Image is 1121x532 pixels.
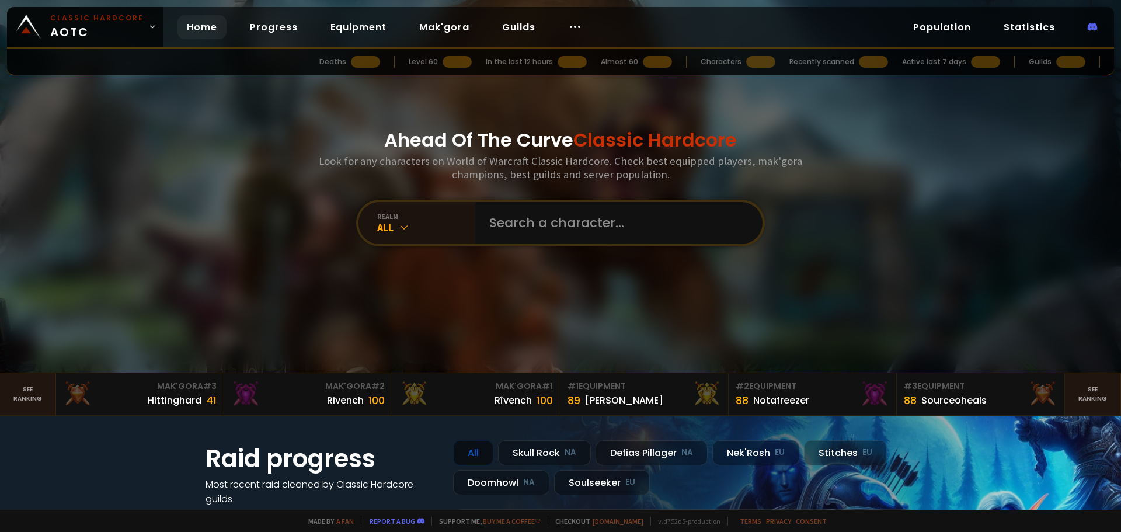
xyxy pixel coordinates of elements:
div: Soulseeker [554,470,650,495]
a: Classic HardcoreAOTC [7,7,163,47]
span: Made by [301,517,354,526]
div: Active last 7 days [902,57,966,67]
a: a fan [336,517,354,526]
small: EU [775,447,785,458]
div: Hittinghard [148,393,201,408]
div: 89 [568,392,580,408]
a: Terms [740,517,761,526]
div: Equipment [568,380,721,392]
div: [PERSON_NAME] [585,393,663,408]
div: Guilds [1029,57,1052,67]
div: Rîvench [495,393,532,408]
div: realm [377,212,475,221]
div: Characters [701,57,741,67]
div: Stitches [804,440,887,465]
span: v. d752d5 - production [650,517,720,526]
span: Classic Hardcore [573,127,737,153]
div: Notafreezer [753,393,809,408]
a: Progress [241,15,307,39]
div: 100 [537,392,553,408]
div: Sourceoheals [921,393,987,408]
a: #1Equipment89[PERSON_NAME] [560,373,729,415]
div: Mak'Gora [231,380,385,392]
a: [DOMAIN_NAME] [593,517,643,526]
div: Rivench [327,393,364,408]
h3: Look for any characters on World of Warcraft Classic Hardcore. Check best equipped players, mak'g... [314,154,807,181]
div: Doomhowl [453,470,549,495]
h1: Raid progress [206,440,439,477]
small: NA [565,447,576,458]
a: Mak'Gora#2Rivench100 [224,373,392,415]
a: Mak'gora [410,15,479,39]
a: Seeranking [1065,373,1121,415]
a: Report a bug [370,517,415,526]
small: EU [625,477,635,488]
small: NA [681,447,693,458]
div: In the last 12 hours [486,57,553,67]
div: Mak'Gora [63,380,217,392]
a: Population [904,15,980,39]
span: # 3 [203,380,217,392]
span: # 1 [542,380,553,392]
span: # 2 [736,380,749,392]
div: 88 [904,392,917,408]
a: #3Equipment88Sourceoheals [897,373,1065,415]
span: # 1 [568,380,579,392]
a: #2Equipment88Notafreezer [729,373,897,415]
a: Home [177,15,227,39]
div: 88 [736,392,749,408]
div: Equipment [736,380,889,392]
span: Checkout [548,517,643,526]
small: NA [523,477,535,488]
a: See all progress [206,507,281,520]
h4: Most recent raid cleaned by Classic Hardcore guilds [206,477,439,506]
a: Consent [796,517,827,526]
div: Recently scanned [789,57,854,67]
a: Statistics [994,15,1064,39]
small: Classic Hardcore [50,13,144,23]
a: Equipment [321,15,396,39]
input: Search a character... [482,202,749,244]
div: Deaths [319,57,346,67]
div: All [453,440,493,465]
div: 100 [368,392,385,408]
div: Almost 60 [601,57,638,67]
div: Equipment [904,380,1057,392]
div: Mak'Gora [399,380,553,392]
a: Mak'Gora#3Hittinghard41 [56,373,224,415]
div: Nek'Rosh [712,440,799,465]
div: Skull Rock [498,440,591,465]
a: Privacy [766,517,791,526]
small: EU [862,447,872,458]
a: Mak'Gora#1Rîvench100 [392,373,560,415]
a: Buy me a coffee [483,517,541,526]
span: # 3 [904,380,917,392]
span: # 2 [371,380,385,392]
h1: Ahead Of The Curve [384,126,737,154]
div: Defias Pillager [596,440,708,465]
a: Guilds [493,15,545,39]
div: 41 [206,392,217,408]
span: Support me, [431,517,541,526]
div: All [377,221,475,234]
div: Level 60 [409,57,438,67]
span: AOTC [50,13,144,41]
